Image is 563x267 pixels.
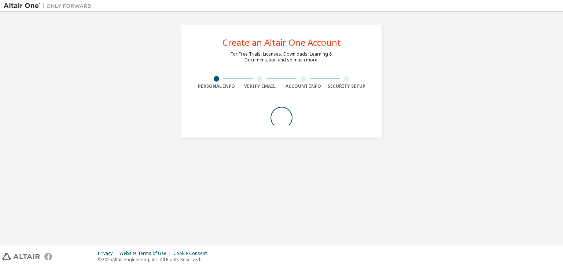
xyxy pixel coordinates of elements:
[325,83,369,89] div: Security Setup
[44,253,52,260] img: facebook.svg
[222,38,341,47] div: Create an Altair One Account
[4,2,95,10] img: Altair One
[119,251,173,256] div: Website Terms of Use
[173,251,211,256] div: Cookie Consent
[231,51,332,63] div: For Free Trials, Licenses, Downloads, Learning & Documentation and so much more.
[98,256,211,263] p: © 2025 Altair Engineering, Inc. All Rights Reserved.
[281,83,325,89] div: Account Info
[238,83,282,89] div: Verify Email
[98,251,119,256] div: Privacy
[2,253,40,260] img: altair_logo.svg
[195,83,238,89] div: Personal Info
